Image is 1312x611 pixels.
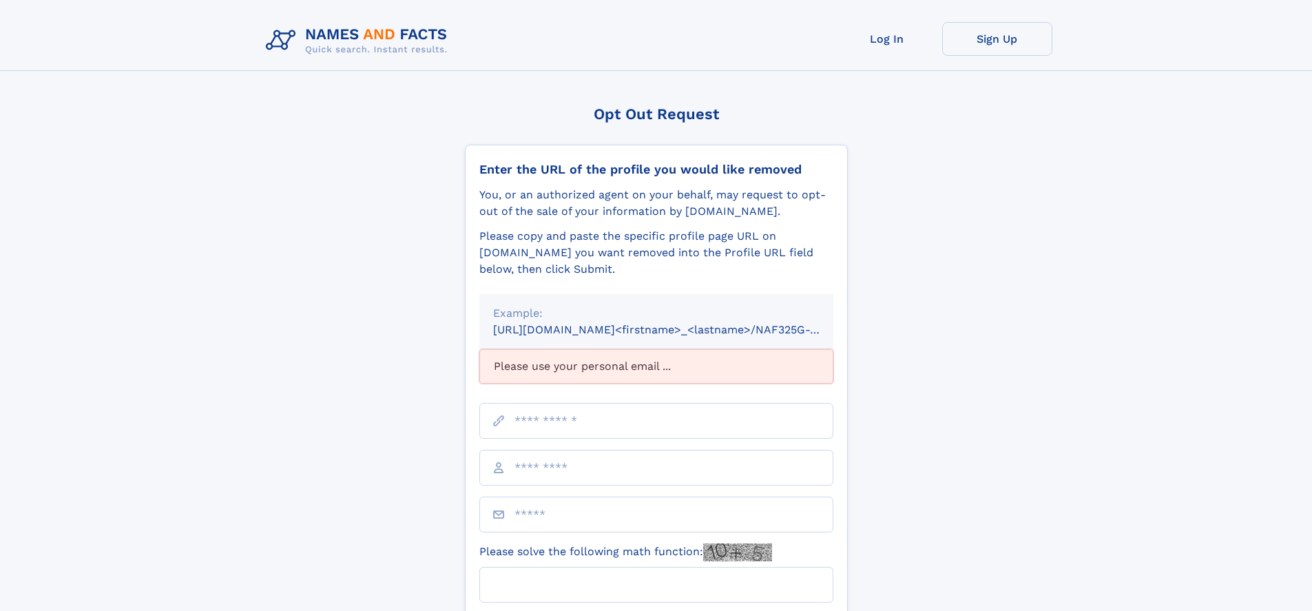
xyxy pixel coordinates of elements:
a: Sign Up [942,22,1052,56]
div: You, or an authorized agent on your behalf, may request to opt-out of the sale of your informatio... [479,187,833,220]
small: [URL][DOMAIN_NAME]<firstname>_<lastname>/NAF325G-xxxxxxxx [493,323,860,336]
label: Please solve the following math function: [479,543,772,561]
div: Opt Out Request [465,105,848,123]
div: Please copy and paste the specific profile page URL on [DOMAIN_NAME] you want removed into the Pr... [479,228,833,278]
div: Example: [493,305,820,322]
div: Please use your personal email ... [479,349,833,384]
img: Logo Names and Facts [260,22,459,59]
a: Log In [832,22,942,56]
div: Enter the URL of the profile you would like removed [479,162,833,177]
